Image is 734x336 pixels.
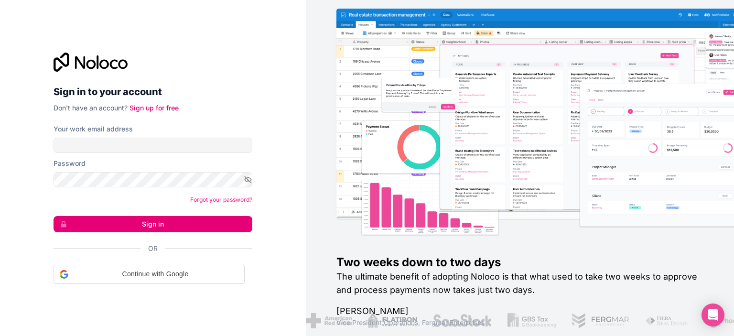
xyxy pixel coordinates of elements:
[72,269,238,279] span: Continue with Google
[702,303,724,326] div: Open Intercom Messenger
[54,83,252,100] h2: Sign in to your account
[336,318,703,327] h1: Vice President Operations , Fergmar Enterprises
[148,244,158,253] span: Or
[54,265,245,284] div: Continue with Google
[305,313,352,328] img: /assets/american-red-cross-BAupjrZR.png
[54,172,252,187] input: Password
[190,196,252,203] a: Forgot your password?
[54,138,252,153] input: Email address
[54,124,133,134] label: Your work email address
[336,304,703,318] h1: [PERSON_NAME]
[130,104,179,112] a: Sign up for free
[336,255,703,270] h1: Two weeks down to two days
[54,104,128,112] span: Don't have an account?
[54,159,86,168] label: Password
[54,216,252,232] button: Sign in
[336,270,703,297] h2: The ultimate benefit of adopting Noloco is that what used to take two weeks to approve and proces...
